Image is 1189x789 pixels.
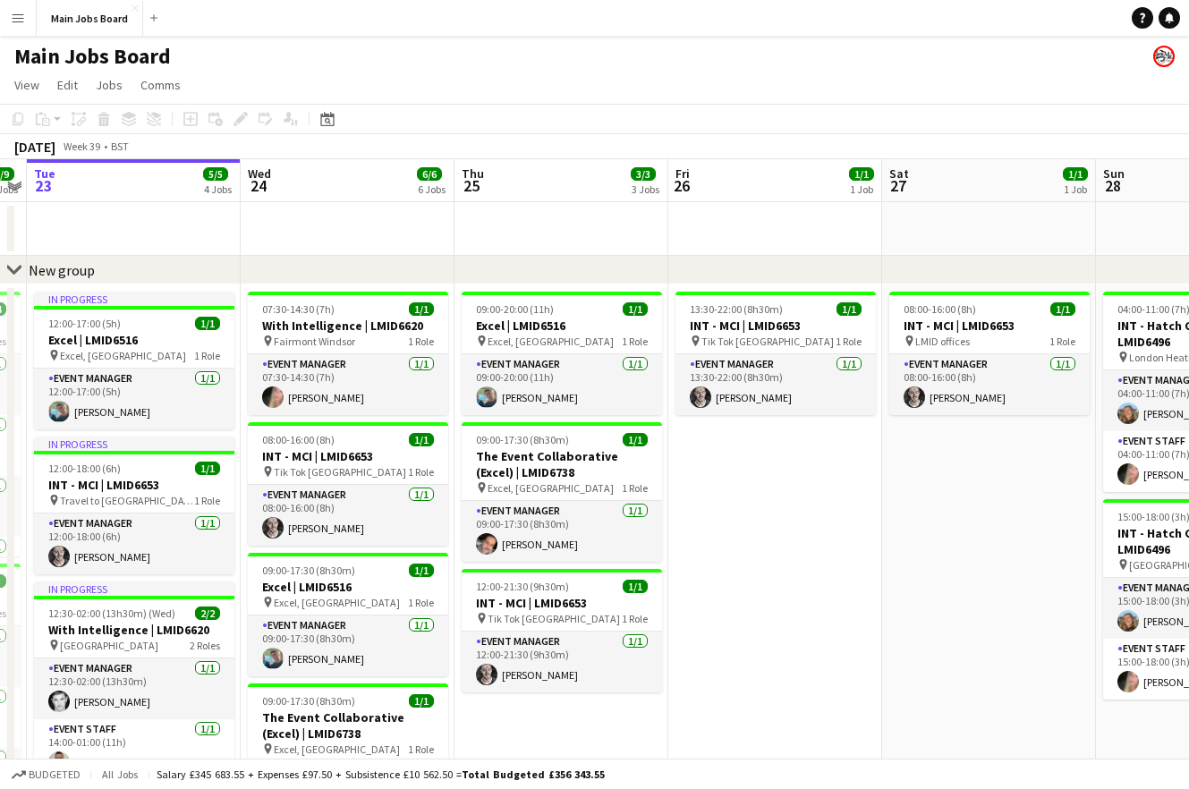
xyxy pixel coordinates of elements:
[462,632,662,692] app-card-role: Event Manager1/112:00-21:30 (9h30m)[PERSON_NAME]
[488,612,620,625] span: Tik Tok [GEOGRAPHIC_DATA]
[34,292,234,429] app-job-card: In progress12:00-17:00 (5h)1/1Excel | LMID6516 Excel, [GEOGRAPHIC_DATA]1 RoleEvent Manager1/112:0...
[1063,167,1088,181] span: 1/1
[1049,335,1075,348] span: 1 Role
[133,73,188,97] a: Comms
[408,465,434,479] span: 1 Role
[262,433,335,446] span: 08:00-16:00 (8h)
[408,596,434,609] span: 1 Role
[889,292,1090,415] app-job-card: 08:00-16:00 (8h)1/1INT - MCI | LMID6653 LMID offices1 RoleEvent Manager1/108:00-16:00 (8h)[PERSON...
[34,719,234,780] app-card-role: Event Staff1/114:00-01:00 (11h)[PERSON_NAME]
[195,317,220,330] span: 1/1
[48,317,121,330] span: 12:00-17:00 (5h)
[462,595,662,611] h3: INT - MCI | LMID6653
[248,485,448,546] app-card-role: Event Manager1/108:00-16:00 (8h)[PERSON_NAME]
[476,433,569,446] span: 09:00-17:30 (8h30m)
[836,335,862,348] span: 1 Role
[157,768,605,781] div: Salary £345 683.55 + Expenses £97.50 + Subsistence £10 562.50 =
[623,433,648,446] span: 1/1
[262,694,355,708] span: 09:00-17:30 (8h30m)
[34,658,234,719] app-card-role: Event Manager1/112:30-02:00 (13h30m)[PERSON_NAME]
[488,335,614,348] span: Excel, [GEOGRAPHIC_DATA]
[57,77,78,93] span: Edit
[462,292,662,415] div: 09:00-20:00 (11h)1/1Excel | LMID6516 Excel, [GEOGRAPHIC_DATA]1 RoleEvent Manager1/109:00-20:00 (1...
[34,292,234,306] div: In progress
[60,494,194,507] span: Travel to [GEOGRAPHIC_DATA]
[1064,182,1087,196] div: 1 Job
[408,742,434,756] span: 1 Role
[60,349,186,362] span: Excel, [GEOGRAPHIC_DATA]
[409,694,434,708] span: 1/1
[409,302,434,316] span: 1/1
[476,580,569,593] span: 12:00-21:30 (9h30m)
[248,615,448,676] app-card-role: Event Manager1/109:00-17:30 (8h30m)[PERSON_NAME]
[274,596,400,609] span: Excel, [GEOGRAPHIC_DATA]
[29,261,95,279] div: New group
[701,335,834,348] span: Tik Tok [GEOGRAPHIC_DATA]
[248,422,448,546] app-job-card: 08:00-16:00 (8h)1/1INT - MCI | LMID6653 Tik Tok [GEOGRAPHIC_DATA]1 RoleEvent Manager1/108:00-16:0...
[1050,302,1075,316] span: 1/1
[274,335,355,348] span: Fairmont Windsor
[462,501,662,562] app-card-role: Event Manager1/109:00-17:30 (8h30m)[PERSON_NAME]
[675,165,690,182] span: Fri
[889,354,1090,415] app-card-role: Event Manager1/108:00-16:00 (8h)[PERSON_NAME]
[274,742,400,756] span: Excel, [GEOGRAPHIC_DATA]
[1100,175,1125,196] span: 28
[14,77,39,93] span: View
[631,167,656,181] span: 3/3
[248,553,448,676] app-job-card: 09:00-17:30 (8h30m)1/1Excel | LMID6516 Excel, [GEOGRAPHIC_DATA]1 RoleEvent Manager1/109:00-17:30 ...
[31,175,55,196] span: 23
[462,448,662,480] h3: The Event Collaborative (Excel) | LMID6738
[34,477,234,493] h3: INT - MCI | LMID6653
[1103,165,1125,182] span: Sun
[59,140,104,153] span: Week 39
[14,43,171,70] h1: Main Jobs Board
[248,292,448,415] app-job-card: 07:30-14:30 (7h)1/1With Intelligence | LMID6620 Fairmont Windsor1 RoleEvent Manager1/107:30-14:30...
[89,73,130,97] a: Jobs
[262,564,355,577] span: 09:00-17:30 (8h30m)
[849,167,874,181] span: 1/1
[34,581,234,780] app-job-card: In progress12:30-02:00 (13h30m) (Wed)2/2With Intelligence | LMID6620 [GEOGRAPHIC_DATA]2 RolesEven...
[7,73,47,97] a: View
[34,437,234,574] app-job-card: In progress12:00-18:00 (6h)1/1INT - MCI | LMID6653 Travel to [GEOGRAPHIC_DATA]1 RoleEvent Manager...
[623,302,648,316] span: 1/1
[462,569,662,692] app-job-card: 12:00-21:30 (9h30m)1/1INT - MCI | LMID6653 Tik Tok [GEOGRAPHIC_DATA]1 RoleEvent Manager1/112:00-2...
[675,292,876,415] app-job-card: 13:30-22:00 (8h30m)1/1INT - MCI | LMID6653 Tik Tok [GEOGRAPHIC_DATA]1 RoleEvent Manager1/113:30-2...
[248,448,448,464] h3: INT - MCI | LMID6653
[690,302,783,316] span: 13:30-22:00 (8h30m)
[245,175,271,196] span: 24
[29,768,81,781] span: Budgeted
[632,182,659,196] div: 3 Jobs
[409,433,434,446] span: 1/1
[462,318,662,334] h3: Excel | LMID6516
[248,579,448,595] h3: Excel | LMID6516
[622,612,648,625] span: 1 Role
[262,302,335,316] span: 07:30-14:30 (7h)
[675,354,876,415] app-card-role: Event Manager1/113:30-22:00 (8h30m)[PERSON_NAME]
[34,513,234,574] app-card-role: Event Manager1/112:00-18:00 (6h)[PERSON_NAME]
[408,335,434,348] span: 1 Role
[204,182,232,196] div: 4 Jobs
[274,465,406,479] span: Tik Tok [GEOGRAPHIC_DATA]
[623,580,648,593] span: 1/1
[462,165,484,182] span: Thu
[60,639,158,652] span: [GEOGRAPHIC_DATA]
[190,639,220,652] span: 2 Roles
[195,462,220,475] span: 1/1
[1153,46,1175,67] app-user-avatar: Alanya O'Donnell
[462,768,605,781] span: Total Budgeted £356 343.55
[34,622,234,638] h3: With Intelligence | LMID6620
[462,422,662,562] app-job-card: 09:00-17:30 (8h30m)1/1The Event Collaborative (Excel) | LMID6738 Excel, [GEOGRAPHIC_DATA]1 RoleEv...
[459,175,484,196] span: 25
[140,77,181,93] span: Comms
[34,369,234,429] app-card-role: Event Manager1/112:00-17:00 (5h)[PERSON_NAME]
[34,437,234,451] div: In progress
[111,140,129,153] div: BST
[194,494,220,507] span: 1 Role
[488,481,614,495] span: Excel, [GEOGRAPHIC_DATA]
[48,607,175,620] span: 12:30-02:00 (13h30m) (Wed)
